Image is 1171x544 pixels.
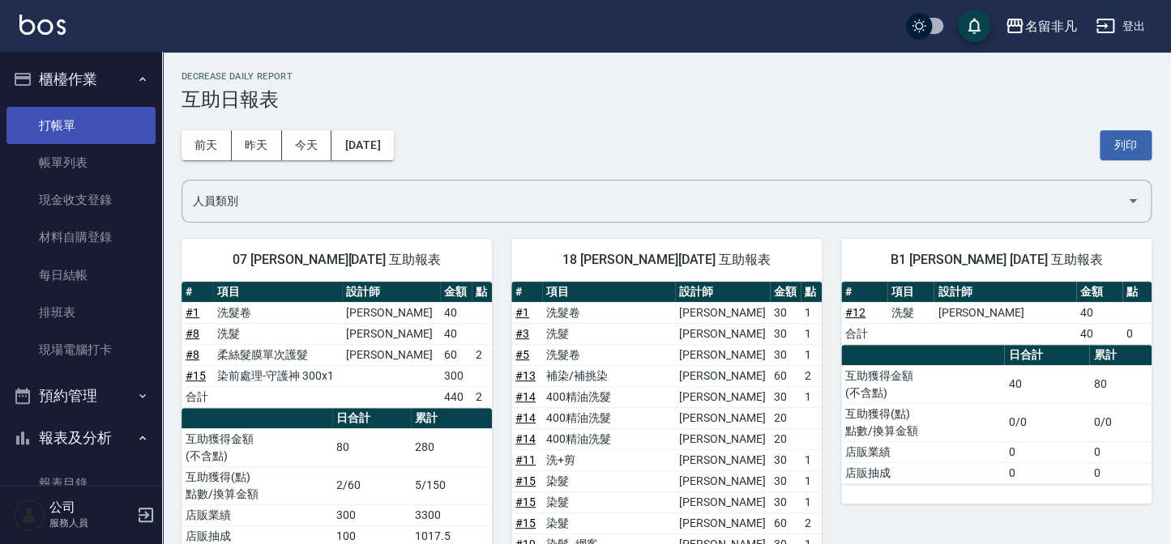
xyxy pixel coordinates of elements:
h3: 互助日報表 [182,88,1152,111]
td: 0 [1004,441,1089,462]
td: 60 [770,512,801,533]
td: 30 [770,302,801,323]
a: 每日結帳 [6,257,156,294]
td: [PERSON_NAME] [675,365,770,386]
td: 5/150 [411,466,492,504]
td: 店販業績 [841,441,1004,462]
th: 累計 [1089,345,1152,366]
a: 排班表 [6,294,156,331]
th: # [511,282,542,303]
td: [PERSON_NAME] [675,344,770,365]
button: 前天 [182,130,232,160]
td: 40 [1004,365,1089,403]
td: 400精油洗髮 [542,428,675,449]
a: 報表目錄 [6,465,156,502]
td: 60 [770,365,801,386]
td: 20 [770,428,801,449]
td: 1 [801,470,822,491]
th: 點 [801,282,822,303]
th: 金額 [440,282,472,303]
td: [PERSON_NAME] [675,323,770,344]
td: 0 [1004,462,1089,483]
td: 洗髮卷 [542,344,675,365]
td: 洗髮 [887,302,934,323]
th: 日合計 [1004,345,1089,366]
td: 80 [1089,365,1152,403]
td: 互助獲得金額 (不含點) [841,365,1004,403]
td: 0/0 [1089,403,1152,441]
td: [PERSON_NAME] [675,302,770,323]
td: 1 [801,344,822,365]
td: 互助獲得(點) 點數/換算金額 [841,403,1004,441]
td: [PERSON_NAME] [342,302,440,323]
a: #1 [515,306,529,319]
p: 服務人員 [49,516,132,530]
th: 日合計 [332,408,411,429]
td: 0 [1089,462,1152,483]
a: #15 [515,516,536,529]
th: 項目 [542,282,675,303]
th: # [182,282,213,303]
table: a dense table [182,282,492,408]
td: [PERSON_NAME] [675,491,770,512]
img: Logo [19,15,66,35]
td: 1 [801,491,822,512]
th: 項目 [887,282,934,303]
td: 互助獲得(點) 點數/換算金額 [182,466,332,504]
h2: Decrease Daily Report [182,71,1152,82]
th: 點 [472,282,492,303]
td: 染前處理-守護神 300x1 [213,365,342,386]
a: #15 [515,474,536,487]
td: 400精油洗髮 [542,407,675,428]
th: 累計 [411,408,492,429]
a: 帳單列表 [6,144,156,181]
td: 40 [1076,302,1122,323]
td: [PERSON_NAME] [675,449,770,470]
td: 30 [770,491,801,512]
td: 30 [770,344,801,365]
td: 染髮 [542,491,675,512]
button: 昨天 [232,130,282,160]
td: 1 [801,302,822,323]
td: 1 [801,449,822,470]
td: 0 [1122,323,1152,344]
td: 60 [440,344,472,365]
a: #5 [515,348,529,361]
th: 設計師 [342,282,440,303]
a: 現場電腦打卡 [6,331,156,368]
td: 30 [770,323,801,344]
button: save [958,10,990,42]
button: 名留非凡 [998,10,1083,43]
button: 預約管理 [6,375,156,417]
th: 項目 [213,282,342,303]
td: [PERSON_NAME] [675,407,770,428]
td: 2 [472,344,492,365]
td: [PERSON_NAME] [675,512,770,533]
a: #14 [515,411,536,424]
td: 0 [1089,441,1152,462]
td: 柔絲髮膜單次護髮 [213,344,342,365]
td: 400精油洗髮 [542,386,675,407]
td: 30 [770,386,801,407]
a: #1 [186,306,199,319]
span: 07 [PERSON_NAME][DATE] 互助報表 [201,252,472,268]
th: 設計師 [934,282,1075,303]
a: #3 [515,327,529,340]
td: 1 [801,386,822,407]
span: 18 [PERSON_NAME][DATE] 互助報表 [531,252,802,268]
table: a dense table [841,282,1152,345]
td: 0/0 [1004,403,1089,441]
td: [PERSON_NAME] [342,323,440,344]
th: 金額 [770,282,801,303]
a: #11 [515,453,536,466]
td: 280 [411,428,492,466]
a: #15 [515,495,536,508]
td: 洗髮 [542,323,675,344]
td: 店販業績 [182,504,332,525]
td: 40 [440,323,472,344]
td: 互助獲得金額 (不含點) [182,428,332,466]
button: 櫃檯作業 [6,58,156,100]
td: 1 [801,323,822,344]
a: #14 [515,390,536,403]
button: Open [1120,188,1146,214]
